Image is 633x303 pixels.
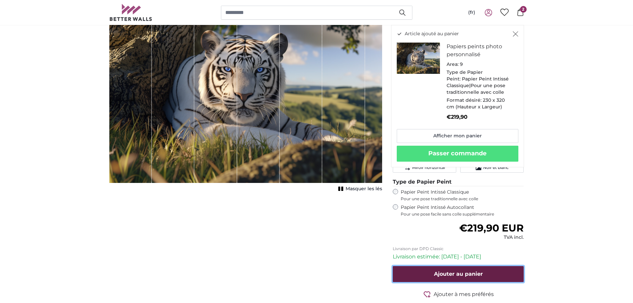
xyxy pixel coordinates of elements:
label: Papier Peint Intissé Classique [401,189,524,202]
span: Area: [447,61,459,67]
button: (fr) [463,7,480,19]
span: Pour une pose facile sans colle supplémentaire [401,212,524,217]
label: Papier Peint Intissé Autocollant [401,204,524,217]
span: Type de Papier Peint: [447,69,483,82]
span: Article ajouté au panier [405,31,459,37]
button: Passer commande [397,146,518,162]
div: TVA incl. [459,234,524,241]
span: 2 [520,6,527,13]
img: personalised-photo [397,43,440,74]
span: Masquer les lés [346,186,382,192]
button: Noir et blanc [460,163,524,173]
span: 230 x 320 cm (Hauteur x Largeur) [447,97,505,110]
span: Ajouter au panier [434,271,483,277]
span: €219,90 EUR [459,222,524,234]
p: Livraison par DPD Classic [393,246,524,251]
button: Miroir horizontal [393,163,456,173]
button: Masquer les lés [336,184,382,194]
legend: Type de Papier Peint [393,178,524,186]
h3: Papiers peints photo personnalisé [447,43,513,59]
button: Ajouter au panier [393,266,524,282]
span: Papier Peint Intissé Classique|Pour une pose traditionnelle avec colle [447,76,509,95]
span: Pour une pose traditionnelle avec colle [401,196,524,202]
span: Format désiré: [447,97,481,103]
p: €219,90 [447,113,513,121]
span: Noir et blanc [483,165,509,170]
img: Betterwalls [109,4,153,21]
button: Ajouter à mes préférés [393,290,524,298]
span: Miroir horizontal [412,165,445,170]
p: Livraison estimée: [DATE] - [DATE] [393,253,524,261]
div: Article ajouté au panier [391,25,524,167]
a: Afficher mon panier [397,129,518,143]
button: Fermer [513,31,518,37]
span: 9 [460,61,463,67]
span: Ajouter à mes préférés [434,290,494,298]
